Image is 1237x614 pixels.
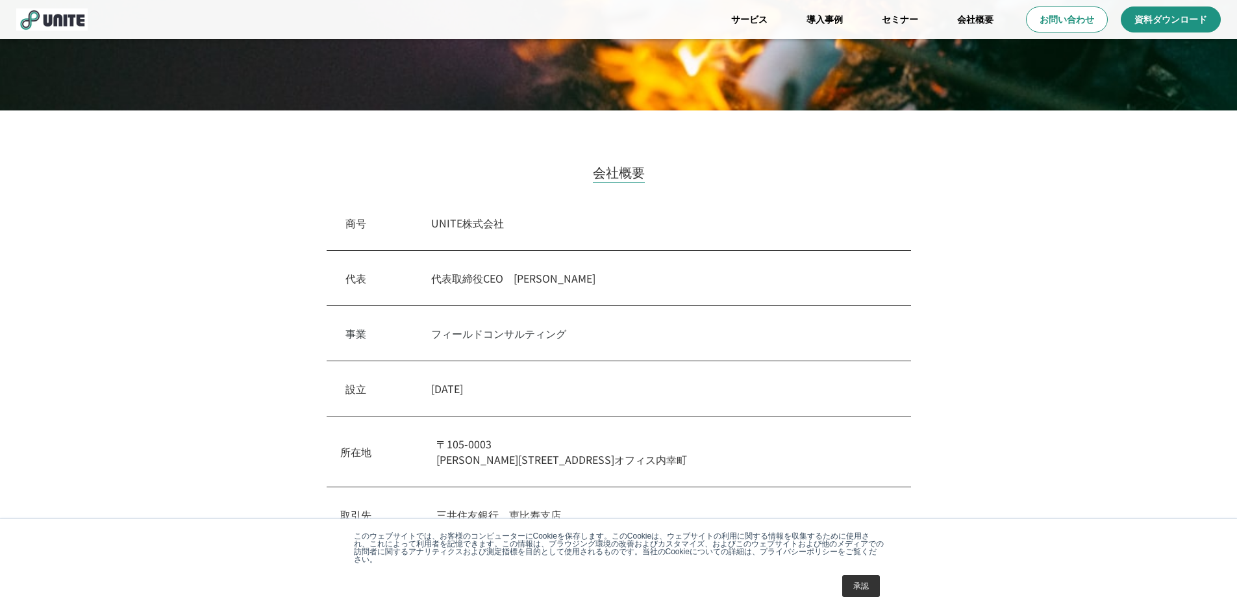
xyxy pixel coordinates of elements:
[1026,6,1108,32] a: お問い合わせ
[1121,6,1221,32] a: 資料ダウンロード
[340,444,371,459] p: 所在地
[1134,13,1207,26] p: 資料ダウンロード
[593,162,645,183] h2: 会社概要
[354,532,884,563] p: このウェブサイトでは、お客様のコンピューターにCookieを保存します。このCookieは、ウェブサイトの利用に関する情報を収集するために使用され、これによって利用者を記憶できます。この情報は、...
[431,326,892,341] p: フィールドコンサルティング
[345,270,366,286] p: 代表
[842,575,880,597] a: 承認
[431,381,892,396] p: [DATE]
[1172,552,1237,614] div: チャットウィジェット
[431,270,892,286] p: 代表取締役CEO [PERSON_NAME]
[436,507,897,522] p: 三井住友銀行 恵比寿支店
[345,215,366,231] p: 商号
[340,507,371,522] p: 取引先
[1040,13,1094,26] p: お問い合わせ
[1172,552,1237,614] iframe: Chat Widget
[345,326,366,341] p: 事業
[436,436,897,467] p: 〒105-0003 [PERSON_NAME][STREET_ADDRESS]オフィス内幸町
[345,381,366,396] p: 設立
[431,215,892,231] p: UNITE株式会社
